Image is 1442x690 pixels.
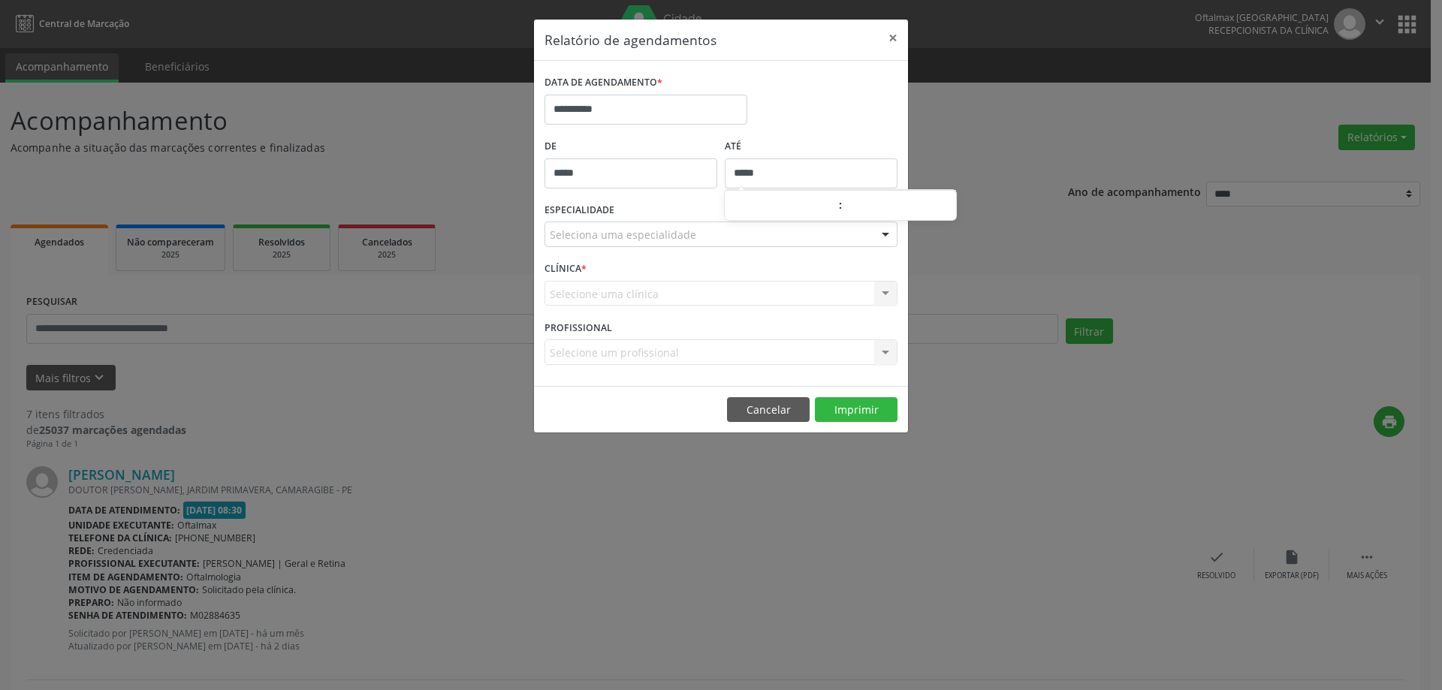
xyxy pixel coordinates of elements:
label: ATÉ [725,135,897,158]
label: CLÍNICA [545,258,587,281]
span: Seleciona uma especialidade [550,227,696,243]
label: De [545,135,717,158]
button: Cancelar [727,397,810,423]
button: Imprimir [815,397,897,423]
button: Close [878,20,908,56]
input: Hour [725,191,838,221]
label: DATA DE AGENDAMENTO [545,71,662,95]
label: PROFISSIONAL [545,316,612,339]
label: ESPECIALIDADE [545,199,614,222]
span: : [838,190,843,220]
h5: Relatório de agendamentos [545,30,716,50]
input: Minute [843,191,956,221]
